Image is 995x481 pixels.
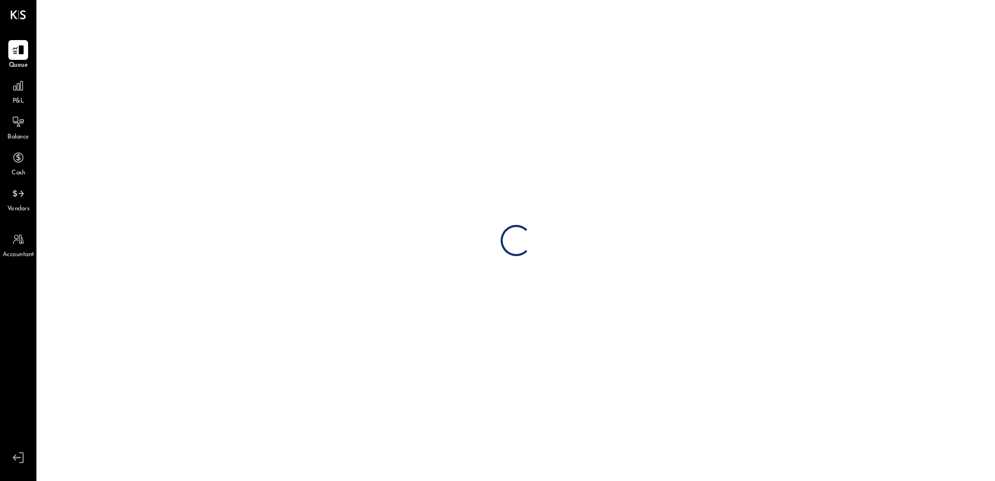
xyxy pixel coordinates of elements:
span: Vendors [7,205,30,214]
a: Balance [1,112,36,142]
a: Queue [1,40,36,70]
a: Cash [1,148,36,178]
span: P&L [12,97,24,106]
span: Balance [7,133,29,142]
span: Queue [9,61,28,70]
span: Cash [11,169,25,178]
a: P&L [1,76,36,106]
a: Vendors [1,184,36,214]
a: Accountant [1,230,36,260]
span: Accountant [3,250,34,260]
